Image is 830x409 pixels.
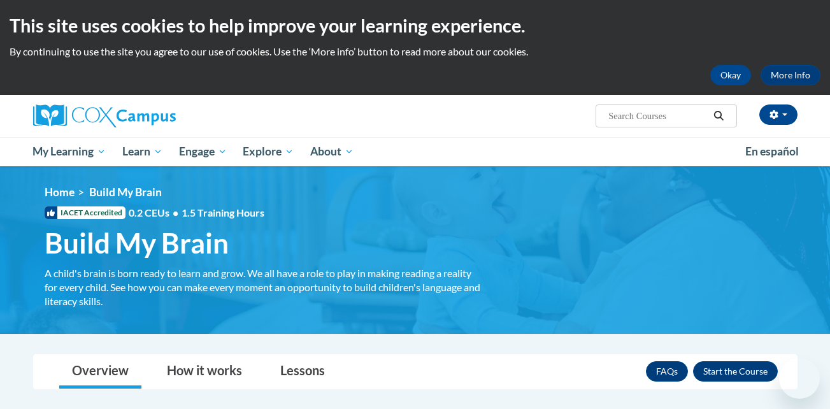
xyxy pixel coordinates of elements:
a: About [302,137,362,166]
p: By continuing to use the site you agree to our use of cookies. Use the ‘More info’ button to read... [10,45,820,59]
a: More Info [761,65,820,85]
a: FAQs [646,361,688,382]
span: 0.2 CEUs [129,206,264,220]
a: En español [737,138,807,165]
span: My Learning [32,144,106,159]
button: Account Settings [759,104,798,125]
button: Okay [710,65,751,85]
a: Cox Campus [33,104,275,127]
a: How it works [154,355,255,389]
h2: This site uses cookies to help improve your learning experience. [10,13,820,38]
span: Engage [179,144,227,159]
iframe: Button to launch messaging window [779,358,820,399]
span: Learn [122,144,162,159]
div: Main menu [14,137,817,166]
a: Home [45,185,75,199]
span: Explore [243,144,294,159]
input: Search Courses [607,108,709,124]
span: IACET Accredited [45,206,125,219]
span: 1.5 Training Hours [182,206,264,219]
a: Engage [171,137,235,166]
span: Build My Brain [45,226,229,260]
div: A child's brain is born ready to learn and grow. We all have a role to play in making reading a r... [45,266,484,308]
img: Cox Campus [33,104,176,127]
span: Build My Brain [89,185,162,199]
span: About [310,144,354,159]
a: Explore [234,137,302,166]
span: • [173,206,178,219]
a: My Learning [25,137,115,166]
a: Lessons [268,355,338,389]
a: Overview [59,355,141,389]
button: Enroll [693,361,778,382]
a: Learn [114,137,171,166]
button: Search [709,108,728,124]
span: En español [745,145,799,158]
